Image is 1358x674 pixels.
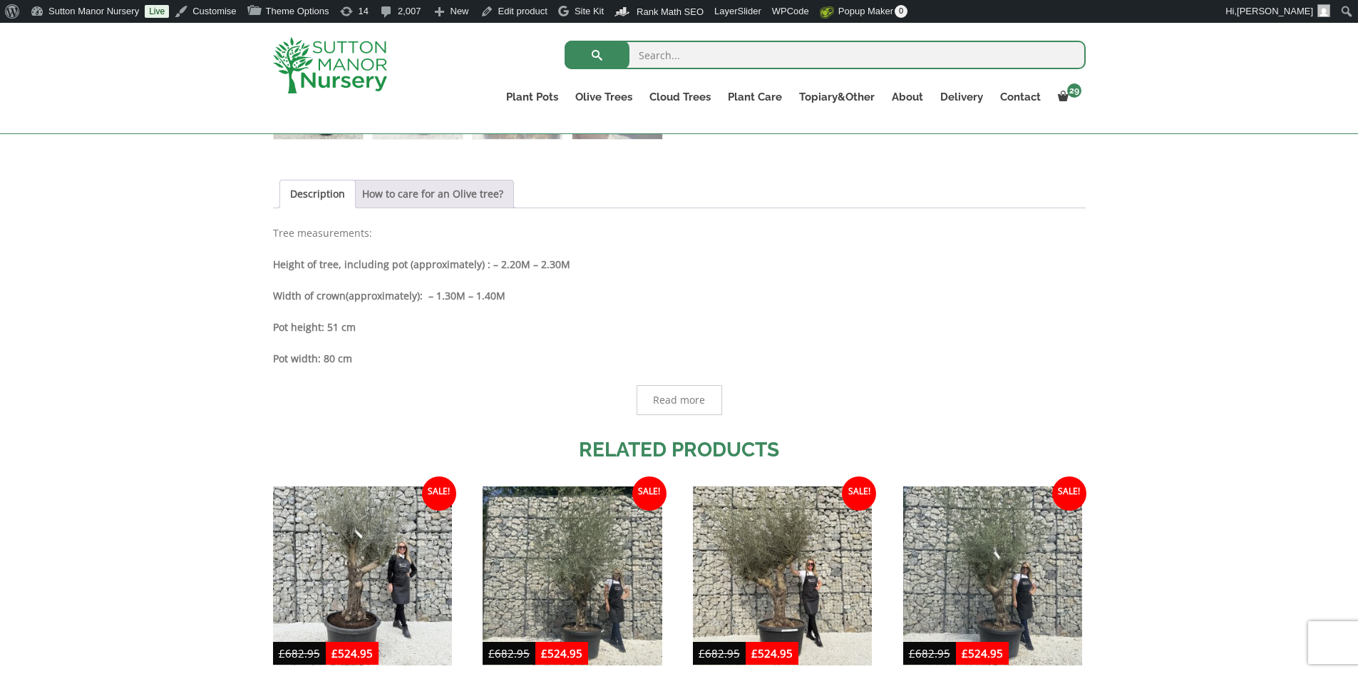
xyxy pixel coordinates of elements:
[903,486,1082,665] img: Gnarled Multistem Olive Tree XL J283
[541,646,582,660] bdi: 524.95
[895,5,907,18] span: 0
[279,646,285,660] span: £
[273,257,570,271] b: Height of tree, including pot (approximately) : – 2.20M – 2.30M
[791,87,883,107] a: Topiary&Other
[273,225,1086,242] p: Tree measurements:
[641,87,719,107] a: Cloud Trees
[962,646,968,660] span: £
[346,289,420,302] b: (approximately)
[273,320,356,334] strong: Pot height: 51 cm
[719,87,791,107] a: Plant Care
[488,646,495,660] span: £
[1049,87,1086,107] a: 29
[1052,476,1086,511] span: Sale!
[273,486,452,665] img: Gnarled Multistem Olive Tree XL J377
[488,646,530,660] bdi: 682.95
[842,476,876,511] span: Sale!
[273,37,387,93] img: logo
[693,486,872,665] img: Gnarled Multistem Olive Tree XL J314
[962,646,1003,660] bdi: 524.95
[632,476,667,511] span: Sale!
[565,41,1086,69] input: Search...
[279,646,320,660] bdi: 682.95
[483,486,662,665] img: Gnarled Multistem Olive Tree XL J347
[699,646,740,660] bdi: 682.95
[290,180,345,208] a: Description
[145,5,169,18] a: Live
[362,180,503,208] a: How to care for an Olive tree?
[699,646,705,660] span: £
[567,87,641,107] a: Olive Trees
[932,87,992,107] a: Delivery
[498,87,567,107] a: Plant Pots
[422,476,456,511] span: Sale!
[273,352,352,365] strong: Pot width: 80 cm
[909,646,915,660] span: £
[575,6,604,16] span: Site Kit
[541,646,547,660] span: £
[331,646,338,660] span: £
[909,646,950,660] bdi: 682.95
[653,395,705,405] span: Read more
[1067,83,1081,98] span: 29
[992,87,1049,107] a: Contact
[751,646,758,660] span: £
[883,87,932,107] a: About
[331,646,373,660] bdi: 524.95
[1237,6,1313,16] span: [PERSON_NAME]
[751,646,793,660] bdi: 524.95
[637,6,704,17] span: Rank Math SEO
[273,289,505,302] strong: Width of crown : – 1.30M – 1.40M
[273,435,1086,465] h2: Related products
